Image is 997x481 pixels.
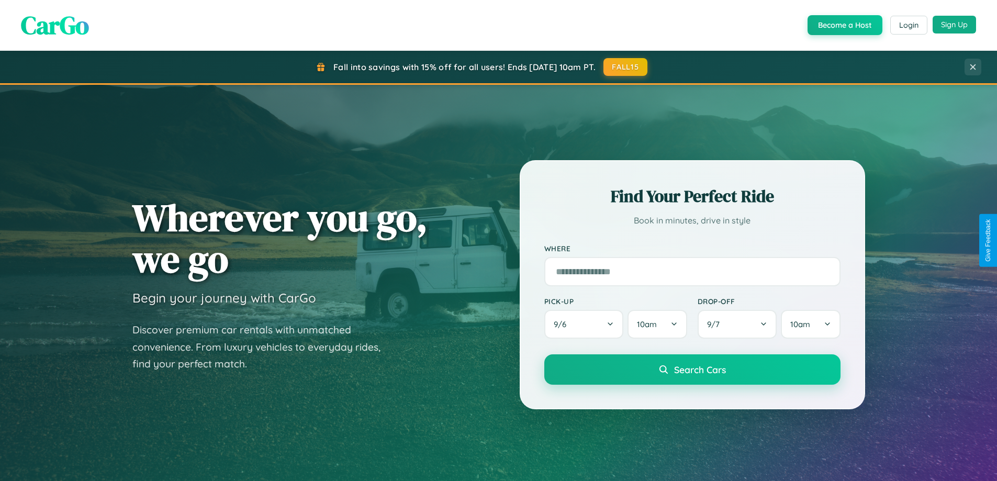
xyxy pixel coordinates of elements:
label: Where [544,244,841,253]
span: CarGo [21,8,89,42]
h1: Wherever you go, we go [132,197,428,279]
p: Discover premium car rentals with unmatched convenience. From luxury vehicles to everyday rides, ... [132,321,394,373]
span: 9 / 6 [554,319,572,329]
button: Become a Host [808,15,882,35]
button: 9/6 [544,310,624,339]
label: Drop-off [698,297,841,306]
span: 10am [790,319,810,329]
p: Book in minutes, drive in style [544,213,841,228]
button: FALL15 [603,58,647,76]
span: 9 / 7 [707,319,725,329]
button: 10am [781,310,840,339]
button: 9/7 [698,310,777,339]
h3: Begin your journey with CarGo [132,290,316,306]
div: Give Feedback [984,219,992,262]
button: Login [890,16,927,35]
span: Search Cars [674,364,726,375]
button: 10am [628,310,687,339]
button: Search Cars [544,354,841,385]
button: Sign Up [933,16,976,33]
label: Pick-up [544,297,687,306]
h2: Find Your Perfect Ride [544,185,841,208]
span: Fall into savings with 15% off for all users! Ends [DATE] 10am PT. [333,62,596,72]
span: 10am [637,319,657,329]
